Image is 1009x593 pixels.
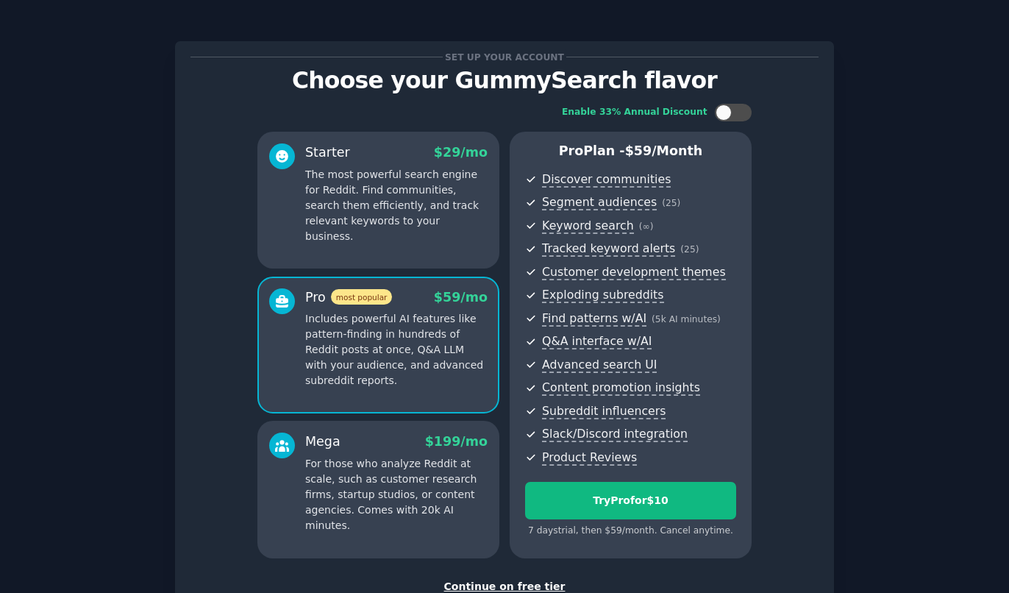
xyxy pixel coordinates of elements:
span: Exploding subreddits [542,288,663,303]
span: Advanced search UI [542,358,657,373]
div: Pro [305,288,392,307]
div: Enable 33% Annual Discount [562,106,707,119]
span: $ 29 /mo [434,145,488,160]
span: Find patterns w/AI [542,311,646,327]
p: Choose your GummySearch flavor [190,68,819,93]
div: Mega [305,433,341,451]
span: ( 5k AI minutes ) [652,314,721,324]
span: $ 59 /mo [434,290,488,305]
span: Content promotion insights [542,380,700,396]
button: TryProfor$10 [525,482,736,519]
span: Segment audiences [542,195,657,210]
p: The most powerful search engine for Reddit. Find communities, search them efficiently, and track ... [305,167,488,244]
p: For those who analyze Reddit at scale, such as customer research firms, startup studios, or conte... [305,456,488,533]
span: Keyword search [542,219,634,234]
span: Subreddit influencers [542,404,666,419]
div: Starter [305,143,350,162]
span: ( ∞ ) [639,221,654,232]
div: Try Pro for $10 [526,493,735,508]
span: ( 25 ) [680,244,699,255]
p: Includes powerful AI features like pattern-finding in hundreds of Reddit posts at once, Q&A LLM w... [305,311,488,388]
span: Set up your account [443,49,567,65]
span: ( 25 ) [662,198,680,208]
span: $ 199 /mo [425,434,488,449]
span: Product Reviews [542,450,637,466]
p: Pro Plan - [525,142,736,160]
span: Slack/Discord integration [542,427,688,442]
span: Customer development themes [542,265,726,280]
span: Tracked keyword alerts [542,241,675,257]
span: most popular [331,289,393,305]
span: Discover communities [542,172,671,188]
span: $ 59 /month [625,143,703,158]
span: Q&A interface w/AI [542,334,652,349]
div: 7 days trial, then $ 59 /month . Cancel anytime. [525,525,736,538]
